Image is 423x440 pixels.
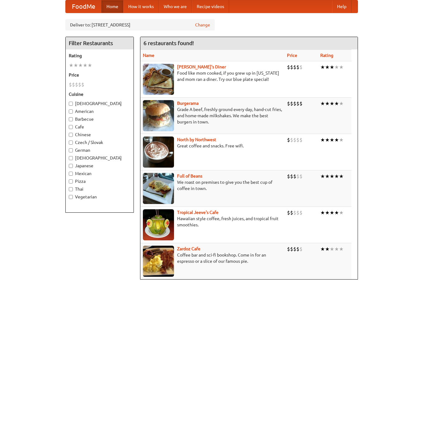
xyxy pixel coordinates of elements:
[177,101,199,106] b: Burgerama
[69,148,73,152] input: German
[69,125,73,129] input: Cafe
[143,215,282,228] p: Hawaiian style coffee, fresh juices, and tropical fruit smoothies.
[192,0,229,13] a: Recipe videos
[334,209,339,216] li: ★
[293,209,296,216] li: $
[290,209,293,216] li: $
[143,252,282,264] p: Coffee bar and sci-fi bookshop. Come in for an espresso or a slice of our famous pie.
[69,108,130,114] label: American
[293,100,296,107] li: $
[195,22,210,28] a: Change
[296,209,299,216] li: $
[69,132,130,138] label: Chinese
[330,173,334,180] li: ★
[75,81,78,88] li: $
[287,100,290,107] li: $
[66,37,134,49] h4: Filter Restaurants
[143,137,174,168] img: north.jpg
[69,116,130,122] label: Barbecue
[143,246,174,277] img: zardoz.jpg
[66,0,101,13] a: FoodMe
[320,173,325,180] li: ★
[87,62,92,69] li: ★
[69,178,130,184] label: Pizza
[330,100,334,107] li: ★
[320,53,333,58] a: Rating
[287,209,290,216] li: $
[320,137,325,143] li: ★
[177,64,226,69] a: [PERSON_NAME]'s Diner
[69,117,73,121] input: Barbecue
[78,81,81,88] li: $
[69,147,130,153] label: German
[69,81,72,88] li: $
[69,139,130,146] label: Czech / Slovak
[143,40,194,46] ng-pluralize: 6 restaurants found!
[339,173,344,180] li: ★
[69,179,73,183] input: Pizza
[69,100,130,107] label: [DEMOGRAPHIC_DATA]
[334,64,339,71] li: ★
[69,163,130,169] label: Japanese
[325,173,330,180] li: ★
[330,246,334,252] li: ★
[177,210,219,215] a: Tropical Jeeve's Cafe
[299,64,303,71] li: $
[330,64,334,71] li: ★
[69,156,73,160] input: [DEMOGRAPHIC_DATA]
[287,173,290,180] li: $
[69,187,73,191] input: Thai
[143,209,174,240] img: jeeves.jpg
[293,246,296,252] li: $
[296,100,299,107] li: $
[334,100,339,107] li: ★
[330,137,334,143] li: ★
[69,53,130,59] h5: Rating
[325,64,330,71] li: ★
[81,81,84,88] li: $
[339,137,344,143] li: ★
[69,72,130,78] h5: Price
[143,70,282,82] p: Food like mom cooked, if you grew up in [US_STATE] and mom ran a diner. Try our blue plate special!
[177,174,202,178] b: Full of Beans
[296,173,299,180] li: $
[143,53,154,58] a: Name
[143,64,174,95] img: sallys.jpg
[177,137,216,142] a: North by Northwest
[143,106,282,125] p: Grade A beef, freshly ground every day, hand-cut fries, and home-made milkshakes. We make the bes...
[330,209,334,216] li: ★
[69,164,73,168] input: Japanese
[293,173,296,180] li: $
[334,173,339,180] li: ★
[287,137,290,143] li: $
[69,141,73,145] input: Czech / Slovak
[69,102,73,106] input: [DEMOGRAPHIC_DATA]
[320,209,325,216] li: ★
[299,137,303,143] li: $
[69,62,73,69] li: ★
[287,53,297,58] a: Price
[334,137,339,143] li: ★
[143,173,174,204] img: beans.jpg
[69,194,130,200] label: Vegetarian
[334,246,339,252] li: ★
[83,62,87,69] li: ★
[325,246,330,252] li: ★
[69,172,73,176] input: Mexican
[325,100,330,107] li: ★
[177,246,200,251] b: Zardoz Cafe
[143,100,174,131] img: burgerama.jpg
[123,0,159,13] a: How it works
[287,64,290,71] li: $
[143,143,282,149] p: Great coffee and snacks. Free wifi.
[69,195,73,199] input: Vegetarian
[101,0,123,13] a: Home
[69,91,130,97] h5: Cuisine
[69,109,73,113] input: American
[339,64,344,71] li: ★
[320,100,325,107] li: ★
[69,170,130,177] label: Mexican
[69,186,130,192] label: Thai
